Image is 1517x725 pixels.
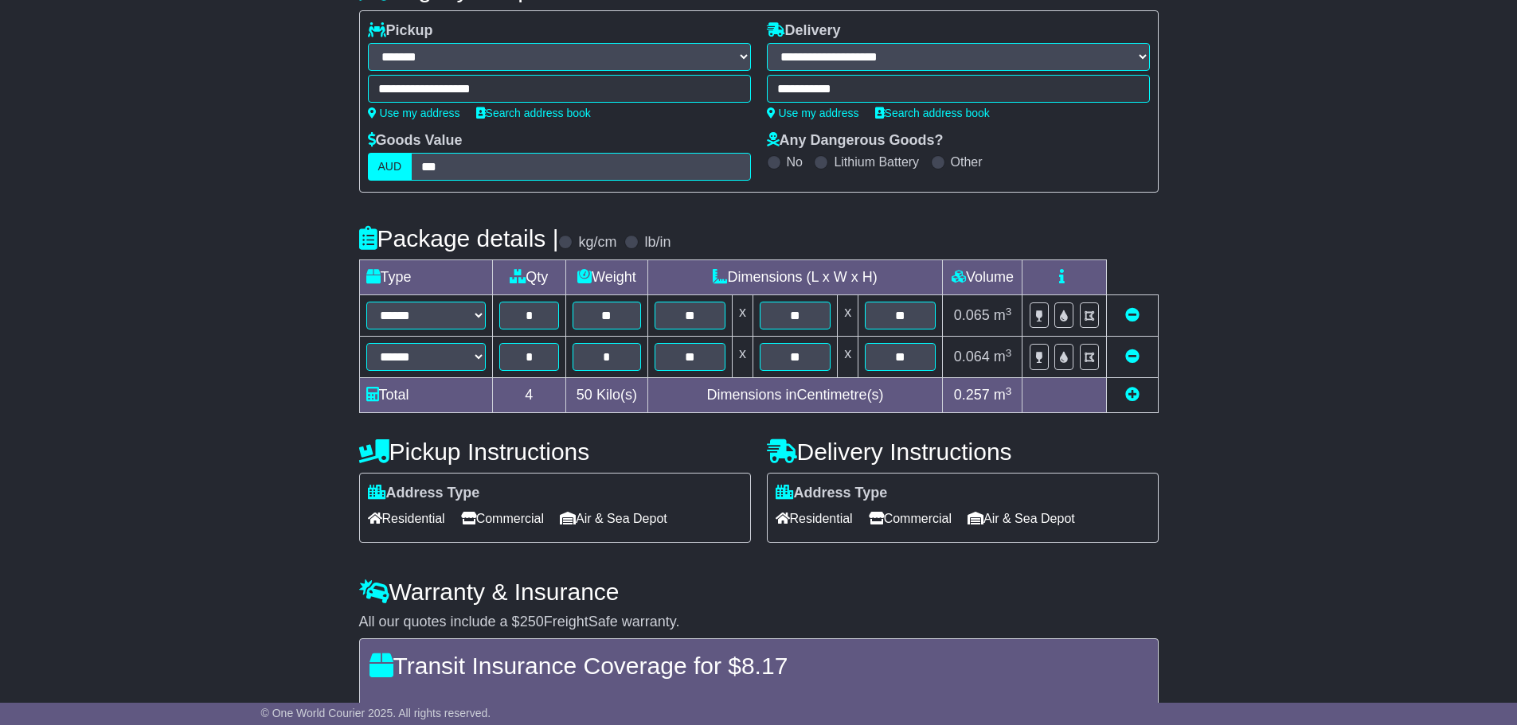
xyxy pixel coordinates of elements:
span: 0.065 [954,307,990,323]
td: x [838,337,858,378]
span: m [994,387,1012,403]
span: 0.257 [954,387,990,403]
label: Pickup [368,22,433,40]
h4: Package details | [359,225,559,251]
h4: Transit Insurance Coverage for $ [369,653,1148,679]
span: 50 [577,387,592,403]
label: Goods Value [368,132,463,150]
span: Residential [368,506,445,531]
label: Any Dangerous Goods? [767,132,944,150]
td: Dimensions (L x W x H) [647,260,943,295]
span: Commercial [461,506,544,531]
label: Delivery [767,22,841,40]
a: Use my address [767,107,859,119]
td: Kilo(s) [566,378,648,413]
sup: 3 [1006,306,1012,318]
td: Qty [492,260,566,295]
sup: 3 [1006,347,1012,359]
span: Commercial [869,506,952,531]
td: Weight [566,260,648,295]
span: 0.064 [954,349,990,364]
h4: Pickup Instructions [359,439,751,465]
label: Other [951,154,983,170]
td: Volume [943,260,1022,295]
h4: Delivery Instructions [767,439,1159,465]
span: Residential [776,506,853,531]
span: m [994,349,1012,364]
span: m [994,307,1012,323]
td: Type [359,260,492,295]
a: Use my address [368,107,460,119]
span: 8.17 [741,653,788,679]
span: 250 [520,614,544,630]
td: x [838,295,858,337]
label: Address Type [368,485,480,502]
label: Address Type [776,485,888,502]
label: lb/in [644,234,671,251]
label: Lithium Battery [834,154,919,170]
sup: 3 [1006,385,1012,397]
td: Dimensions in Centimetre(s) [647,378,943,413]
a: Search address book [476,107,591,119]
label: No [787,154,803,170]
td: x [732,337,753,378]
a: Add new item [1125,387,1140,403]
label: AUD [368,153,412,181]
span: Air & Sea Depot [560,506,667,531]
h4: Warranty & Insurance [359,579,1159,605]
a: Search address book [875,107,990,119]
a: Remove this item [1125,307,1140,323]
label: kg/cm [578,234,616,251]
span: Air & Sea Depot [968,506,1075,531]
td: Total [359,378,492,413]
span: © One World Courier 2025. All rights reserved. [261,707,491,719]
td: x [732,295,753,337]
a: Remove this item [1125,349,1140,364]
div: All our quotes include a $ FreightSafe warranty. [359,614,1159,631]
td: 4 [492,378,566,413]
